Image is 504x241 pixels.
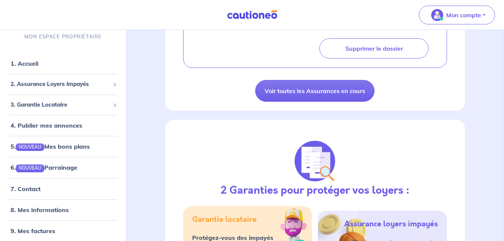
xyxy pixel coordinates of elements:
[345,45,403,52] p: Supprimer le dossier
[24,33,102,40] p: MON ESPACE PROPRIÉTAIRE
[11,122,82,129] a: 4. Publier mes annonces
[431,9,443,21] img: illu_account_valid_menu.svg
[255,80,375,102] a: Voir toutes les Assurances en cours
[3,223,123,238] div: 9. Mes factures
[224,10,280,20] img: Cautioneo
[419,6,495,24] button: illu_account_valid_menu.svgMon compte
[3,160,123,175] div: 6.NOUVEAUParrainage
[192,215,257,224] h5: Garantie locataire
[11,80,110,89] span: 2. Assurance Loyers Impayés
[319,38,429,59] a: Supprimer le dossier
[295,141,335,181] img: justif-loupe
[11,227,55,235] a: 9. Mes factures
[3,98,123,112] div: 3. Garantie Locataire
[3,118,123,133] div: 4. Publier mes annonces
[3,202,123,217] div: 8. Mes informations
[11,60,38,67] a: 1. Accueil
[11,143,90,150] a: 5.NOUVEAUMes bons plans
[3,56,123,71] div: 1. Accueil
[11,206,69,214] a: 8. Mes informations
[3,77,123,92] div: 2. Assurance Loyers Impayés
[3,181,123,196] div: 7. Contact
[11,101,110,109] span: 3. Garantie Locataire
[11,185,41,193] a: 7. Contact
[446,11,481,20] p: Mon compte
[221,184,409,197] h3: 2 Garanties pour protéger vos loyers :
[11,164,77,172] a: 6.NOUVEAUParrainage
[3,139,123,154] div: 5.NOUVEAUMes bons plans
[344,220,438,229] h5: Assurance loyers impayés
